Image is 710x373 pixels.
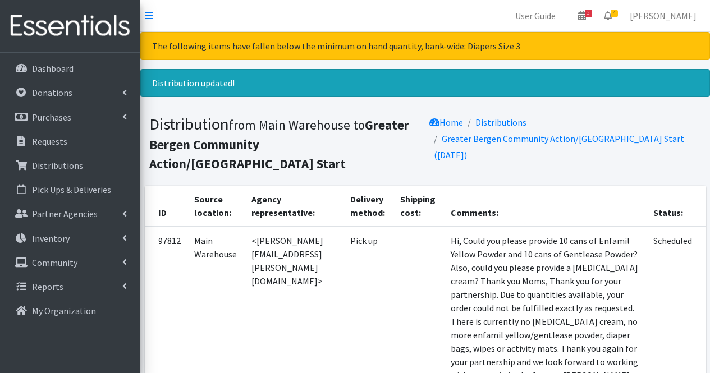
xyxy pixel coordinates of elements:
[444,186,647,227] th: Comments:
[4,202,136,225] a: Partner Agencies
[595,4,621,27] a: 4
[145,186,187,227] th: ID
[140,69,710,97] div: Distribution updated!
[149,117,409,172] small: from Main Warehouse to
[32,305,96,316] p: My Organization
[32,63,74,74] p: Dashboard
[393,186,444,227] th: Shipping cost:
[32,184,111,195] p: Pick Ups & Deliveries
[434,133,684,160] a: Greater Bergen Community Action/[GEOGRAPHIC_DATA] Start ([DATE])
[611,10,618,17] span: 4
[4,227,136,250] a: Inventory
[4,275,136,298] a: Reports
[4,178,136,201] a: Pick Ups & Deliveries
[506,4,565,27] a: User Guide
[647,186,706,227] th: Status:
[4,81,136,104] a: Donations
[4,106,136,128] a: Purchases
[621,4,706,27] a: [PERSON_NAME]
[187,186,245,227] th: Source location:
[32,208,98,219] p: Partner Agencies
[429,117,463,128] a: Home
[149,117,409,172] b: Greater Bergen Community Action/[GEOGRAPHIC_DATA] Start
[245,186,343,227] th: Agency representative:
[140,32,710,60] div: The following items have fallen below the minimum on hand quantity, bank-wide: Diapers Size 3
[32,281,63,292] p: Reports
[4,57,136,80] a: Dashboard
[569,4,595,27] a: 2
[32,136,67,147] p: Requests
[585,10,592,17] span: 2
[32,257,77,268] p: Community
[4,130,136,153] a: Requests
[149,114,422,173] h1: Distribution
[4,251,136,274] a: Community
[4,7,136,45] img: HumanEssentials
[32,112,71,123] p: Purchases
[32,233,70,244] p: Inventory
[475,117,526,128] a: Distributions
[4,154,136,177] a: Distributions
[343,186,394,227] th: Delivery method:
[32,160,83,171] p: Distributions
[32,87,72,98] p: Donations
[4,300,136,322] a: My Organization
